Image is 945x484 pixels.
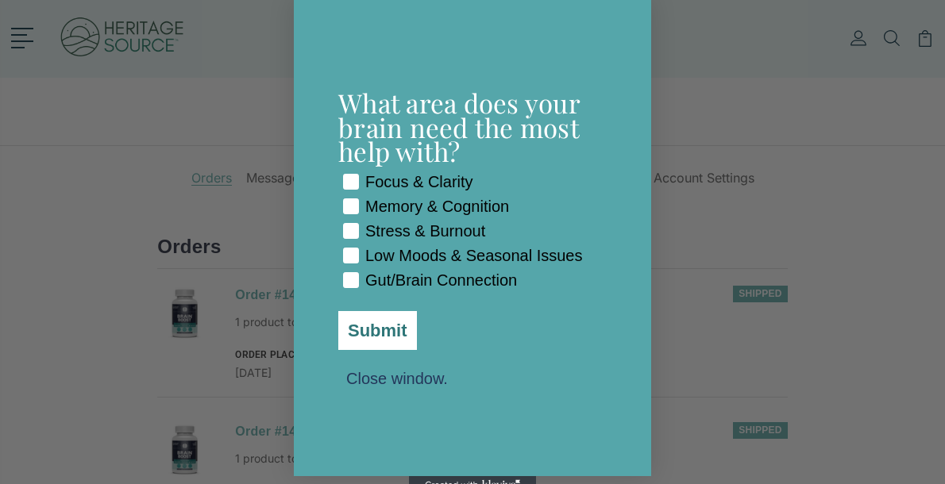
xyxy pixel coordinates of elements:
span: What area does your brain need the most help with? [338,85,580,169]
button: Close window. [338,371,456,385]
div: Gut/Brain Connection [365,271,517,290]
button: Submit [338,311,417,350]
div: Memory & Cognition [365,198,509,216]
div: Stress & Burnout [365,222,485,240]
div: Focus & Clarity [365,173,473,191]
button: Close dialog [617,6,645,34]
div: Low Moods & Seasonal Issues [365,247,583,265]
